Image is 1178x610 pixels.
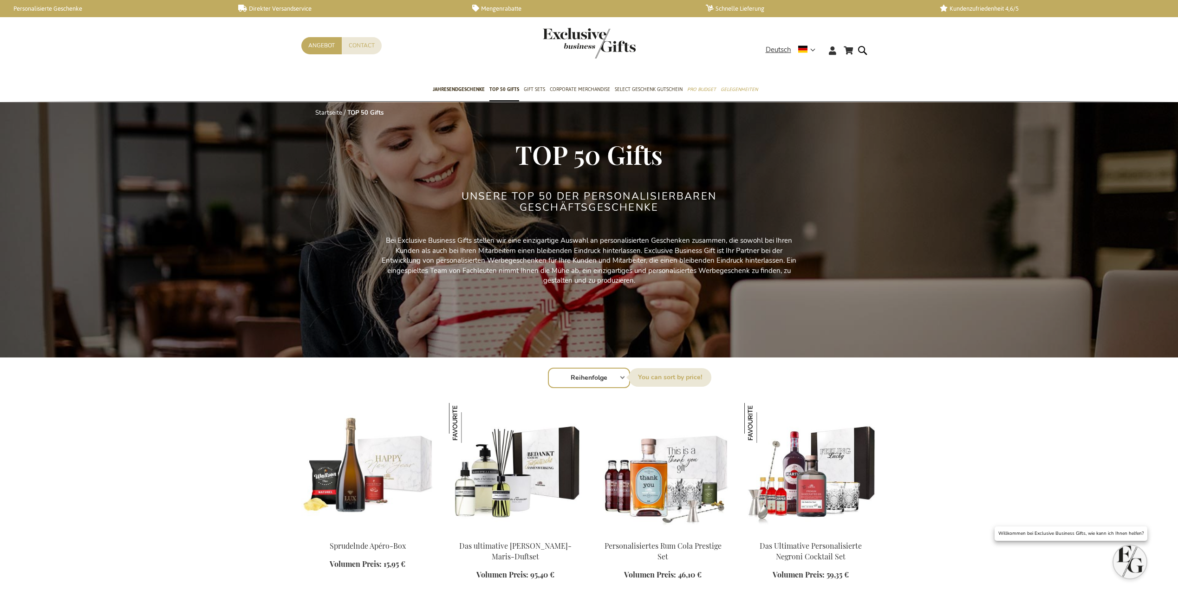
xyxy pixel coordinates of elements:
p: Bei Exclusive Business Gifts stellen wir eine einzigartige Auswahl an personalisierten Geschenken... [380,236,798,286]
a: Volumen Preis: 15,95 € [330,559,405,570]
a: Volumen Preis: 59,35 € [773,570,849,580]
span: Corporate Merchandise [550,84,610,94]
span: Volumen Preis: [330,559,382,569]
a: Volumen Preis: 95,40 € [476,570,554,580]
a: Mengenrabatte [472,5,691,13]
img: Das Ultimative Personalisierte Negroni Cocktail Set [744,403,784,443]
a: Schnelle Lieferung [706,5,924,13]
span: Gelegenheiten [721,84,758,94]
img: Personalised Rum Cola Prestige Set [597,403,729,533]
a: Startseite [315,109,342,117]
a: Volumen Preis: 46,10 € [624,570,702,580]
a: Personalisierte Geschenke [5,5,223,13]
img: Exclusive Business gifts logo [543,28,636,58]
h2: Unsere TOP 50 der personalisierbaren Geschäftsgeschenke [415,191,763,213]
span: Select Geschenk Gutschein [615,84,683,94]
a: The Ultimate Marie-Stella-Maris Fragrance Set Das ultimative Marie-Stella-Maris-Duftset [449,529,582,538]
a: Contact [342,37,382,54]
img: The Ultimate Personalized Negroni Cocktail Set [744,403,877,533]
span: Gift Sets [524,84,545,94]
a: Angebot [301,37,342,54]
img: Das ultimative Marie-Stella-Maris-Duftset [449,403,489,443]
span: Volumen Preis: [476,570,528,579]
span: Volumen Preis: [624,570,676,579]
span: 59,35 € [827,570,849,579]
span: Jahresendgeschenke [433,84,485,94]
a: Sprudelnde Apéro-Box [330,541,406,551]
div: Deutsch [766,45,821,55]
a: Sparkling Apero Box [301,529,434,538]
span: 95,40 € [530,570,554,579]
label: Sortieren nach [629,368,711,387]
a: Direkter Versandservice [238,5,457,13]
a: The Ultimate Personalized Negroni Cocktail Set Das Ultimative Personalisierte Negroni Cocktail Set [744,529,877,538]
span: 46,10 € [678,570,702,579]
a: Kundenzufriedenheit 4,6/5 [940,5,1158,13]
span: Pro Budget [687,84,716,94]
img: Sparkling Apero Box [301,403,434,533]
a: Personalisiertes Rum Cola Prestige Set [605,541,722,561]
a: store logo [543,28,589,58]
a: Personalised Rum Cola Prestige Set [597,529,729,538]
span: Volumen Preis: [773,570,825,579]
strong: TOP 50 Gifts [347,109,384,117]
a: Das Ultimative Personalisierte Negroni Cocktail Set [760,541,862,561]
img: The Ultimate Marie-Stella-Maris Fragrance Set [449,403,582,533]
span: 15,95 € [384,559,405,569]
a: Das ultimative [PERSON_NAME]-Maris-Duftset [459,541,572,561]
span: Deutsch [766,45,791,55]
span: TOP 50 Gifts [489,84,519,94]
span: TOP 50 Gifts [515,137,663,171]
